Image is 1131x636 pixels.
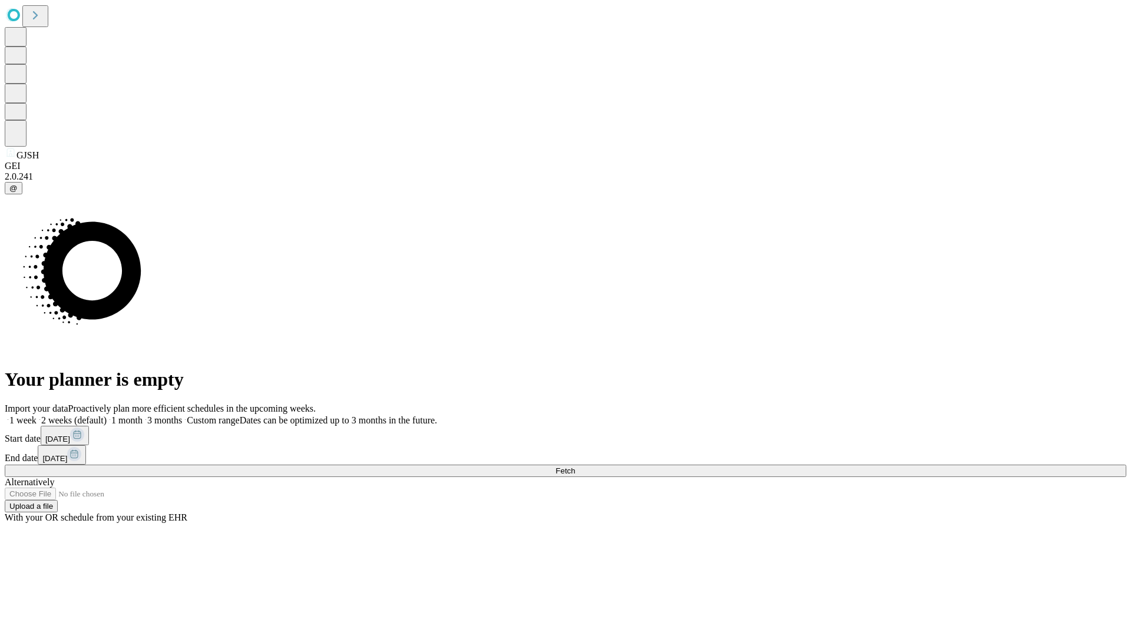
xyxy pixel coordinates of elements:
button: [DATE] [38,445,86,465]
span: 2 weeks (default) [41,415,107,425]
div: 2.0.241 [5,171,1126,182]
div: Start date [5,426,1126,445]
span: Proactively plan more efficient schedules in the upcoming weeks. [68,403,316,413]
span: Custom range [187,415,239,425]
div: End date [5,445,1126,465]
span: GJSH [16,150,39,160]
button: @ [5,182,22,194]
span: 1 month [111,415,143,425]
span: @ [9,184,18,193]
button: Fetch [5,465,1126,477]
span: Alternatively [5,477,54,487]
button: Upload a file [5,500,58,512]
span: 1 week [9,415,37,425]
span: [DATE] [42,454,67,463]
span: [DATE] [45,435,70,443]
span: Import your data [5,403,68,413]
span: Dates can be optimized up to 3 months in the future. [240,415,437,425]
div: GEI [5,161,1126,171]
button: [DATE] [41,426,89,445]
span: With your OR schedule from your existing EHR [5,512,187,522]
h1: Your planner is empty [5,369,1126,390]
span: 3 months [147,415,182,425]
span: Fetch [555,466,575,475]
